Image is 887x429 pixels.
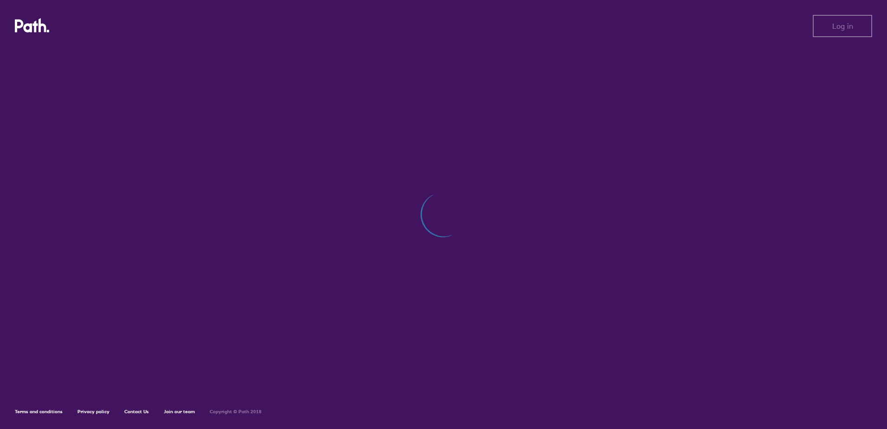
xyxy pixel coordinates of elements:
h6: Copyright © Path 2018 [210,409,262,415]
a: Contact Us [124,409,149,415]
a: Join our team [164,409,195,415]
a: Terms and conditions [15,409,63,415]
span: Log in [832,22,853,30]
button: Log in [813,15,872,37]
a: Privacy policy [77,409,109,415]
